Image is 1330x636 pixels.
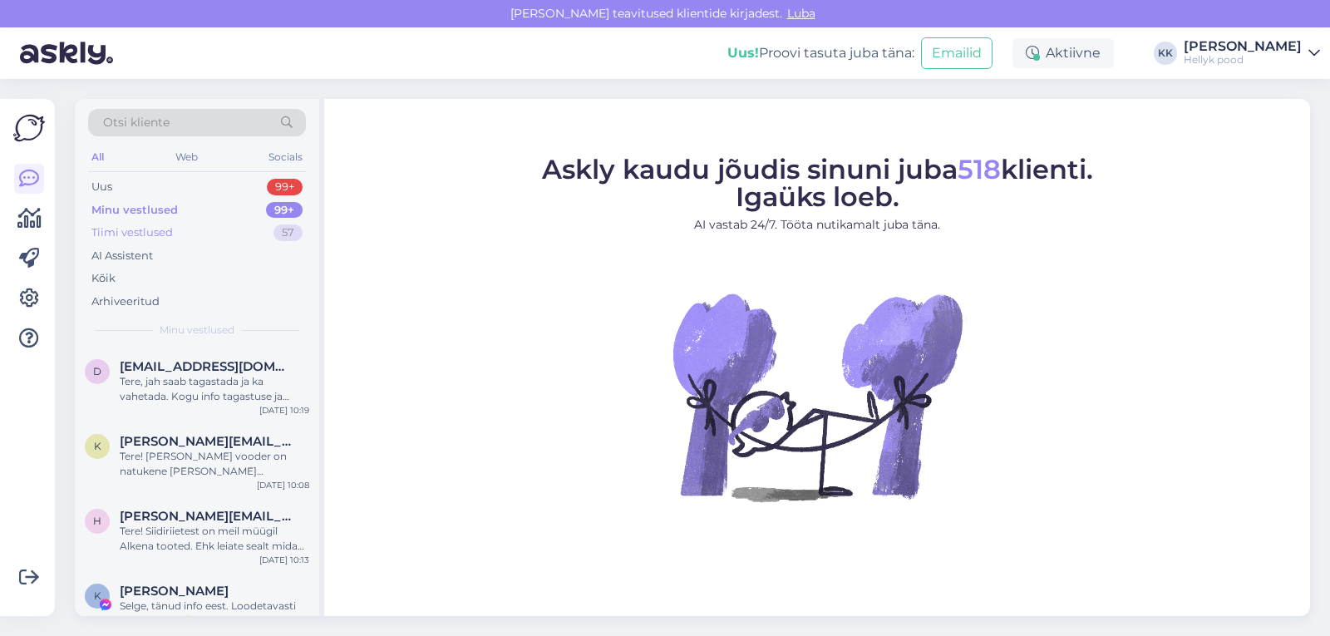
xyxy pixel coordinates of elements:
[259,554,309,566] div: [DATE] 10:13
[94,589,101,602] span: K
[265,146,306,168] div: Socials
[120,434,293,449] span: kristi.kuustik@gmail.com
[13,112,45,144] img: Askly Logo
[257,479,309,491] div: [DATE] 10:08
[958,153,1001,185] span: 518
[120,599,309,629] div: Selge, tänud info eest. Loodetavasti leiate miskit 🙂
[120,359,293,374] span: daryatereshchuk1@gmail.com
[93,365,101,377] span: d
[103,114,170,131] span: Otsi kliente
[782,6,820,21] span: Luba
[727,43,914,63] div: Proovi tasuta juba täna:
[1184,40,1320,67] a: [PERSON_NAME]Hellyk pood
[259,404,309,417] div: [DATE] 10:19
[172,146,201,168] div: Web
[542,216,1093,234] p: AI vastab 24/7. Tööta nutikamalt juba täna.
[91,224,173,241] div: Tiimi vestlused
[1012,38,1114,68] div: Aktiivne
[120,509,293,524] span: helina.kukk@outlook.com
[667,247,967,546] img: No Chat active
[727,45,759,61] b: Uus!
[267,179,303,195] div: 99+
[91,202,178,219] div: Minu vestlused
[91,179,112,195] div: Uus
[120,449,309,479] div: Tere! [PERSON_NAME] vooder on natukene [PERSON_NAME] sünteetilisest materjalist. Koel see eest 10...
[93,515,101,527] span: h
[266,202,303,219] div: 99+
[120,524,309,554] div: Tere! Siidiriietest on meil müügil Alkena tooted. Ehk leiate sealt midagi sobivat. [URL][DOMAIN_N...
[1184,40,1302,53] div: [PERSON_NAME]
[91,270,116,287] div: Kõik
[94,440,101,452] span: k
[91,293,160,310] div: Arhiveeritud
[91,248,153,264] div: AI Assistent
[542,153,1093,213] span: Askly kaudu jõudis sinuni juba klienti. Igaüks loeb.
[1184,53,1302,67] div: Hellyk pood
[120,584,229,599] span: Kristel Trolla
[1154,42,1177,65] div: KK
[120,374,309,404] div: Tere, jah saab tagastada ja ka vahetada. Kogu info tagastuse ja vahetuse kohta on olemas ka meie ...
[921,37,993,69] button: Emailid
[273,224,303,241] div: 57
[88,146,107,168] div: All
[160,323,234,338] span: Minu vestlused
